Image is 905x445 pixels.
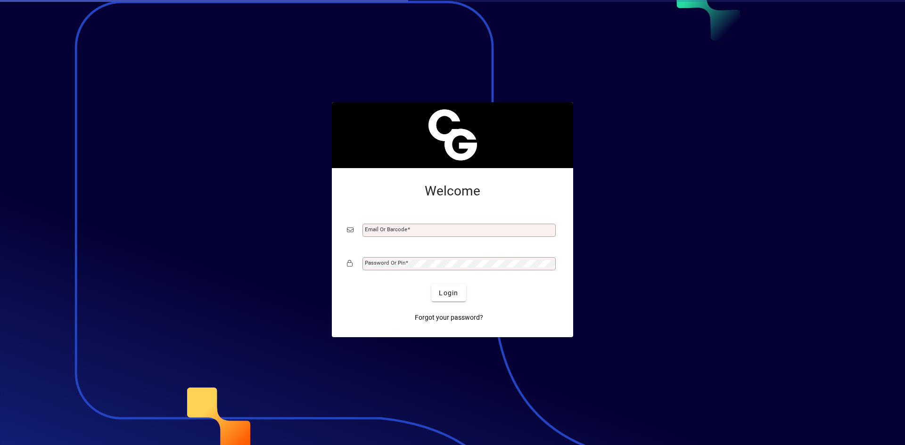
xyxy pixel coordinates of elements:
a: Forgot your password? [411,309,487,326]
h2: Welcome [347,183,558,199]
mat-label: Email or Barcode [365,226,407,233]
span: Forgot your password? [415,313,483,323]
button: Login [431,284,466,301]
span: Login [439,288,458,298]
mat-label: Password or Pin [365,259,405,266]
